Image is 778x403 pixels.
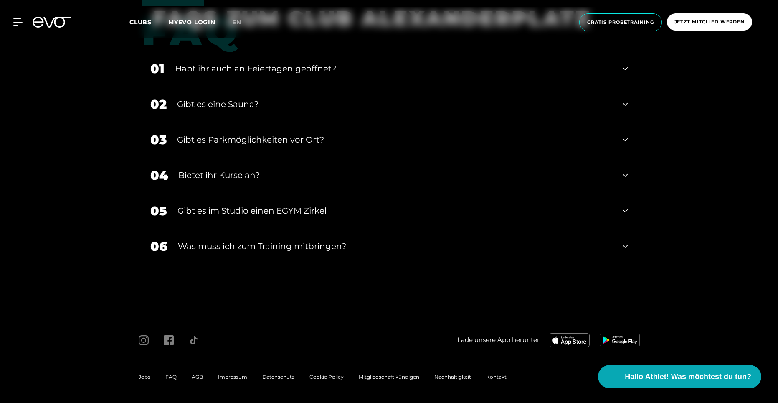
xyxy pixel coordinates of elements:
div: 06 [150,237,167,256]
div: Gibt es im Studio einen EGYM Zirkel [177,204,613,217]
a: Cookie Policy [309,374,344,380]
div: 04 [150,166,168,185]
a: Nachhaltigkeit [434,374,471,380]
div: Gibt es eine Sauna? [177,98,613,110]
button: Hallo Athlet! Was möchtest du tun? [598,365,761,388]
div: 01 [150,59,165,78]
a: Datenschutz [262,374,294,380]
span: Clubs [129,18,152,26]
a: MYEVO LOGIN [168,18,215,26]
a: Jetzt Mitglied werden [664,13,755,31]
div: Habt ihr auch an Feiertagen geöffnet? [175,62,613,75]
div: Was muss ich zum Training mitbringen? [178,240,613,253]
a: AGB [192,374,203,380]
img: evofitness app [550,333,590,347]
a: FAQ [165,374,177,380]
div: 05 [150,201,167,220]
div: 03 [150,130,167,149]
a: en [232,18,251,27]
a: Gratis Probetraining [577,13,664,31]
span: Hallo Athlet! Was möchtest du tun? [625,371,751,383]
span: Jetzt Mitglied werden [674,18,745,26]
a: Impressum [218,374,247,380]
a: Kontakt [486,374,507,380]
span: Lade unsere App herunter [457,335,540,345]
div: Gibt es Parkmöglichkeiten vor Ort? [177,133,613,146]
div: 02 [150,95,167,114]
a: Clubs [129,18,168,26]
a: Mitgliedschaft kündigen [359,374,419,380]
span: Gratis Probetraining [587,19,654,26]
div: Bietet ihr Kurse an? [178,169,613,181]
img: evofitness app [600,334,640,346]
span: en [232,18,241,26]
a: Jobs [139,374,150,380]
